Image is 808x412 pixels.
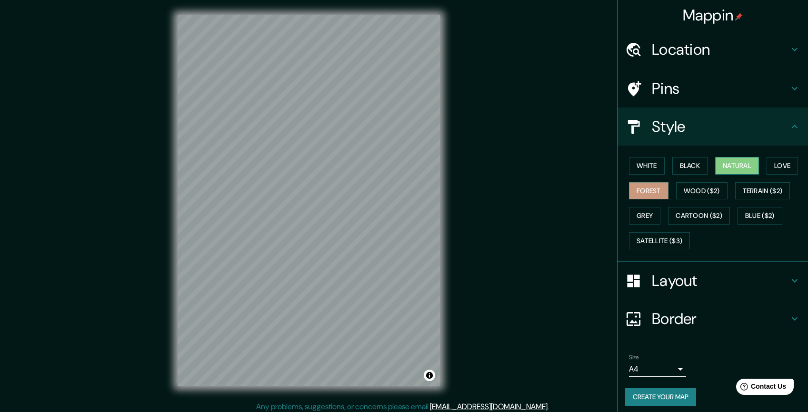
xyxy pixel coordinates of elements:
[629,207,660,225] button: Grey
[738,207,782,225] button: Blue ($2)
[723,375,798,402] iframe: Help widget launcher
[629,157,665,175] button: White
[668,207,730,225] button: Cartoon ($2)
[652,117,789,136] h4: Style
[735,182,790,200] button: Terrain ($2)
[625,388,696,406] button: Create your map
[735,13,743,20] img: pin-icon.png
[430,402,548,412] a: [EMAIL_ADDRESS][DOMAIN_NAME]
[715,157,759,175] button: Natural
[629,362,686,377] div: A4
[652,40,789,59] h4: Location
[652,309,789,328] h4: Border
[629,353,639,362] label: Size
[683,6,743,25] h4: Mappin
[424,370,435,381] button: Toggle attribution
[676,182,728,200] button: Wood ($2)
[618,262,808,300] div: Layout
[618,69,808,108] div: Pins
[652,79,789,98] h4: Pins
[629,182,668,200] button: Forest
[629,232,690,250] button: Satellite ($3)
[618,108,808,146] div: Style
[672,157,708,175] button: Black
[618,300,808,338] div: Border
[618,30,808,69] div: Location
[767,157,798,175] button: Love
[178,15,440,386] canvas: Map
[652,271,789,290] h4: Layout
